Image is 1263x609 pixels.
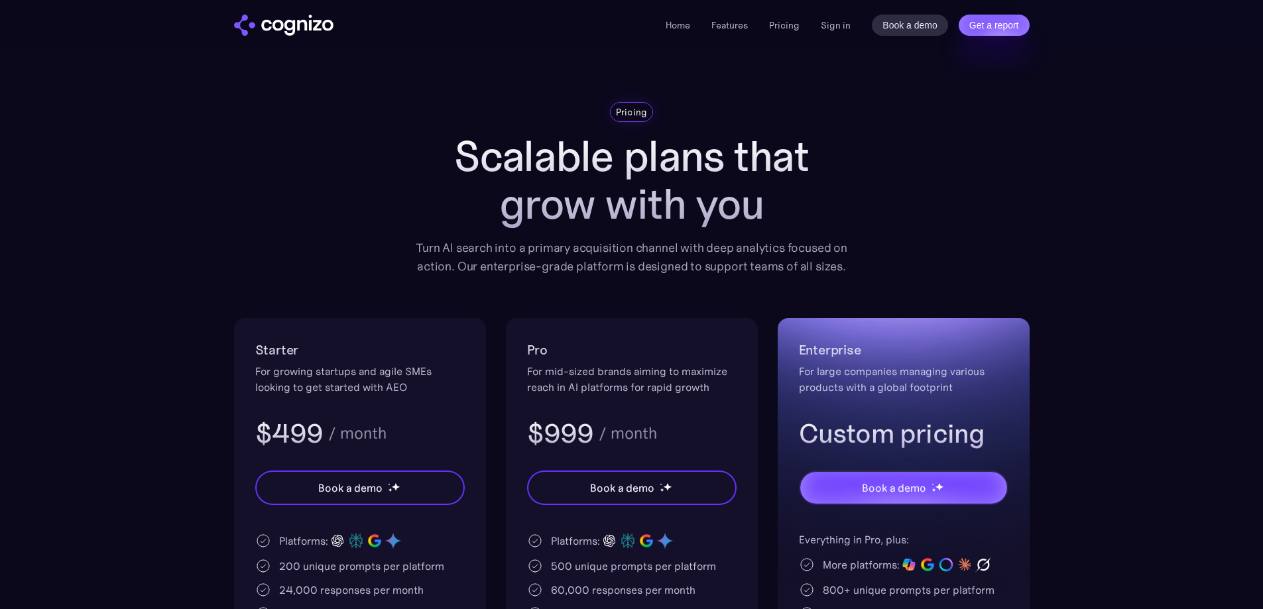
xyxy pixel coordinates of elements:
[932,488,936,492] img: star
[255,363,465,395] div: For growing startups and agile SMEs looking to get started with AEO
[406,133,857,228] h1: Scalable plans that grow with you
[255,416,324,451] h3: $499
[590,480,654,496] div: Book a demo
[255,339,465,360] h2: Starter
[527,471,737,505] a: Book a demostarstarstar
[328,425,387,441] div: / month
[821,17,851,33] a: Sign in
[932,483,933,485] img: star
[872,15,948,36] a: Book a demo
[551,533,600,549] div: Platforms:
[660,483,662,485] img: star
[663,482,672,491] img: star
[388,488,392,492] img: star
[799,339,1008,360] h2: Enterprise
[527,339,737,360] h2: Pro
[279,533,328,549] div: Platforms:
[551,582,695,598] div: 60,000 responses per month
[959,15,1030,36] a: Get a report
[862,480,926,496] div: Book a demo
[799,531,1008,547] div: Everything in Pro, plus:
[391,482,400,491] img: star
[769,19,800,31] a: Pricing
[279,582,424,598] div: 24,000 responses per month
[823,557,900,573] div: More platforms:
[799,363,1008,395] div: For large companies managing various products with a global footprint
[823,582,994,598] div: 800+ unique prompts per platform
[234,15,333,36] img: cognizo logo
[660,488,664,492] img: star
[799,416,1008,451] h3: Custom pricing
[551,558,716,574] div: 500 unique prompts per platform
[935,482,943,491] img: star
[406,239,857,276] div: Turn AI search into a primary acquisition channel with deep analytics focused on action. Our ente...
[255,471,465,505] a: Book a demostarstarstar
[799,471,1008,505] a: Book a demostarstarstar
[318,480,382,496] div: Book a demo
[279,558,444,574] div: 200 unique prompts per platform
[711,19,748,31] a: Features
[234,15,333,36] a: home
[616,105,648,119] div: Pricing
[527,363,737,395] div: For mid-sized brands aiming to maximize reach in AI platforms for rapid growth
[388,483,390,485] img: star
[599,425,657,441] div: / month
[527,416,594,451] h3: $999
[666,19,690,31] a: Home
